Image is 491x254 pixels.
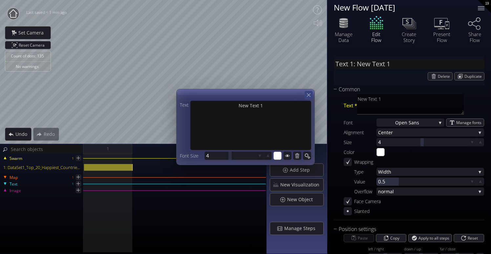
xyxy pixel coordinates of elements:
[344,148,376,156] div: Color
[280,181,323,188] span: New Visualization
[72,180,74,188] div: 1
[72,173,74,181] div: 1
[368,247,402,252] div: left / right
[72,154,74,162] div: 1
[395,118,417,127] span: Open San
[9,145,82,153] input: Search objects
[397,31,420,43] div: Create Story
[332,31,355,43] div: Manage Data
[344,128,376,137] div: Alignment
[344,138,376,146] div: Size
[18,30,48,36] span: Set Camera
[9,156,22,161] span: Swarm
[15,131,31,138] span: Undo
[440,247,474,252] div: far / close
[287,196,317,203] span: New Object
[107,145,109,153] span: 1
[284,225,319,232] span: Manage Steps
[354,207,370,215] div: Slanted
[9,181,17,187] span: Text
[464,73,484,80] span: Duplicate
[463,31,486,43] div: Share Flow
[334,85,476,94] div: Common
[1,164,84,171] div: 1: DataSet1_Top_20_Happiest_Countries_2017_2023.csv
[344,178,376,186] div: Value
[378,128,384,137] span: Ce
[180,152,204,160] div: Font Size
[438,73,452,80] span: Delete
[456,119,484,126] span: Manage fonts
[344,101,357,110] span: Text *
[384,187,476,196] span: rmal
[334,225,476,233] div: Position settings
[354,197,381,205] div: Face Camera
[344,118,376,127] div: Font
[334,3,470,11] div: New Flow [DATE]
[9,188,21,194] span: Image
[418,234,452,242] span: Apply to all steps
[378,187,384,196] span: no
[384,128,476,137] span: nter
[344,168,376,176] div: Type
[417,118,419,127] span: s
[289,167,314,173] span: Add Step
[430,31,453,43] div: Present Flow
[344,187,376,196] div: Overflow
[354,158,373,166] div: Wrapping
[467,234,480,242] span: Reset
[5,128,32,141] div: Undo action
[9,175,18,180] span: Map
[19,41,47,49] span: Reset Camera
[404,247,438,252] div: down / up
[378,168,476,176] span: Width
[180,101,190,109] div: Text
[390,234,402,242] span: Copy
